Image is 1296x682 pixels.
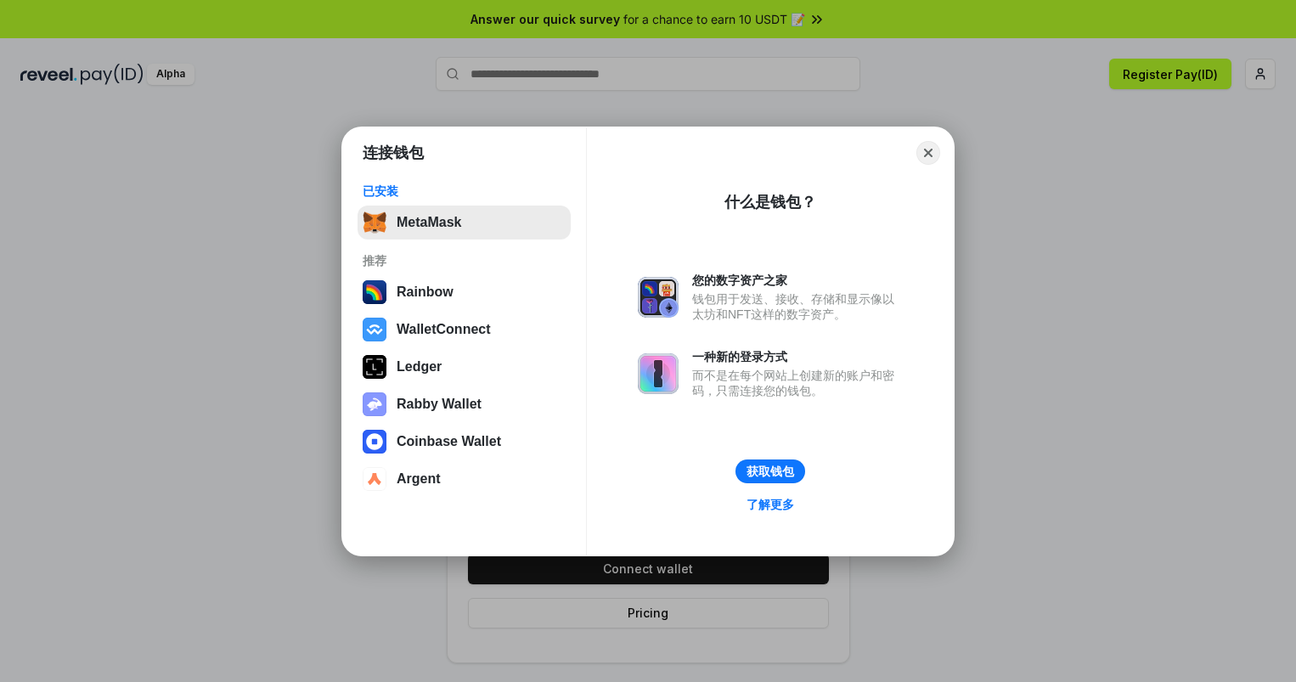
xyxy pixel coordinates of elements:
a: 了解更多 [736,493,804,516]
img: svg+xml,%3Csvg%20width%3D%2228%22%20height%3D%2228%22%20viewBox%3D%220%200%2028%2028%22%20fill%3D... [363,467,386,491]
button: 获取钱包 [735,459,805,483]
img: svg+xml,%3Csvg%20fill%3D%22none%22%20height%3D%2233%22%20viewBox%3D%220%200%2035%2033%22%20width%... [363,211,386,234]
div: 已安装 [363,183,566,199]
img: svg+xml,%3Csvg%20xmlns%3D%22http%3A%2F%2Fwww.w3.org%2F2000%2Fsvg%22%20fill%3D%22none%22%20viewBox... [363,392,386,416]
img: svg+xml,%3Csvg%20width%3D%2228%22%20height%3D%2228%22%20viewBox%3D%220%200%2028%2028%22%20fill%3D... [363,318,386,341]
div: 钱包用于发送、接收、存储和显示像以太坊和NFT这样的数字资产。 [692,291,903,322]
button: Rabby Wallet [358,387,571,421]
img: svg+xml,%3Csvg%20xmlns%3D%22http%3A%2F%2Fwww.w3.org%2F2000%2Fsvg%22%20width%3D%2228%22%20height%3... [363,355,386,379]
h1: 连接钱包 [363,143,424,163]
button: Ledger [358,350,571,384]
button: MetaMask [358,206,571,240]
button: Rainbow [358,275,571,309]
div: WalletConnect [397,322,491,337]
img: svg+xml,%3Csvg%20xmlns%3D%22http%3A%2F%2Fwww.w3.org%2F2000%2Fsvg%22%20fill%3D%22none%22%20viewBox... [638,277,679,318]
div: Rabby Wallet [397,397,482,412]
button: Argent [358,462,571,496]
div: Coinbase Wallet [397,434,501,449]
button: Coinbase Wallet [358,425,571,459]
div: 了解更多 [747,497,794,512]
div: 获取钱包 [747,464,794,479]
div: 推荐 [363,253,566,268]
div: Rainbow [397,285,454,300]
button: Close [916,141,940,165]
img: svg+xml,%3Csvg%20xmlns%3D%22http%3A%2F%2Fwww.w3.org%2F2000%2Fsvg%22%20fill%3D%22none%22%20viewBox... [638,353,679,394]
div: 而不是在每个网站上创建新的账户和密码，只需连接您的钱包。 [692,368,903,398]
img: svg+xml,%3Csvg%20width%3D%22120%22%20height%3D%22120%22%20viewBox%3D%220%200%20120%20120%22%20fil... [363,280,386,304]
div: 一种新的登录方式 [692,349,903,364]
button: WalletConnect [358,313,571,347]
div: Argent [397,471,441,487]
div: 什么是钱包？ [724,192,816,212]
div: MetaMask [397,215,461,230]
div: 您的数字资产之家 [692,273,903,288]
img: svg+xml,%3Csvg%20width%3D%2228%22%20height%3D%2228%22%20viewBox%3D%220%200%2028%2028%22%20fill%3D... [363,430,386,454]
div: Ledger [397,359,442,375]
